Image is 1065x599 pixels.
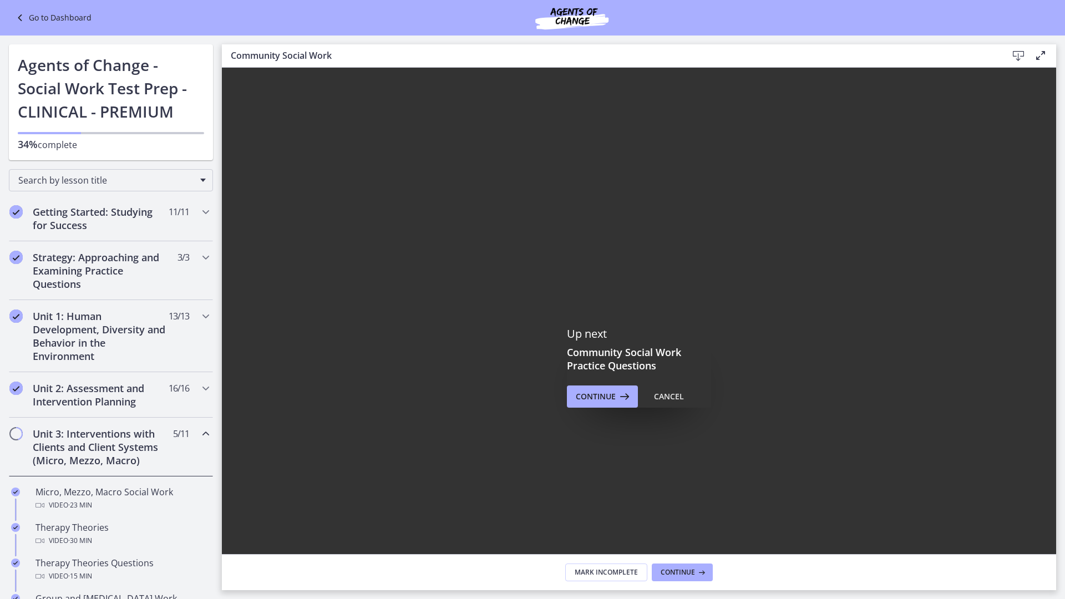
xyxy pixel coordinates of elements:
div: Micro, Mezzo, Macro Social Work [35,485,209,512]
span: 3 / 3 [177,251,189,264]
span: 34% [18,138,38,151]
h2: Getting Started: Studying for Success [33,205,168,232]
a: Go to Dashboard [13,11,92,24]
button: Continue [652,564,713,581]
span: · 30 min [68,534,92,547]
div: Playbar [68,575,741,599]
i: Completed [9,382,23,395]
span: Continue [661,568,695,577]
i: Completed [11,559,20,567]
i: Completed [9,205,23,219]
h2: Unit 3: Interventions with Clients and Client Systems (Micro, Mezzo, Macro) [33,427,168,467]
button: Mute [748,575,777,599]
h3: Community Social Work Practice Questions [567,346,711,372]
button: Cancel [645,385,693,408]
span: · 15 min [68,570,92,583]
h2: Unit 1: Human Development, Diversity and Behavior in the Environment [33,309,168,363]
i: Completed [9,309,23,323]
p: complete [18,138,204,151]
span: 16 / 16 [169,382,189,395]
div: Therapy Theories [35,521,209,547]
div: Video [35,534,209,547]
img: Agents of Change [505,4,638,31]
h2: Strategy: Approaching and Examining Practice Questions [33,251,168,291]
i: Completed [11,523,20,532]
h1: Agents of Change - Social Work Test Prep - CLINICAL - PREMIUM [18,53,204,123]
span: 13 / 13 [169,309,189,323]
div: Video [35,570,209,583]
i: Completed [9,251,23,264]
div: Video [35,499,209,512]
button: Show settings menu [777,575,805,599]
div: Search by lesson title [9,169,213,191]
div: Cancel [654,390,684,403]
h2: Unit 2: Assessment and Intervention Planning [33,382,168,408]
button: Fullscreen [805,575,834,599]
button: Mark Incomplete [565,564,647,581]
span: Search by lesson title [18,174,195,186]
span: · 23 min [68,499,92,512]
i: Completed [11,488,20,496]
h3: Community Social Work [231,49,990,62]
span: 11 / 11 [169,205,189,219]
div: Therapy Theories Questions [35,556,209,583]
span: Mark Incomplete [575,568,638,577]
button: Continue [567,385,638,408]
span: 5 / 11 [173,427,189,440]
span: Continue [576,390,616,403]
p: Up next [567,327,711,341]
